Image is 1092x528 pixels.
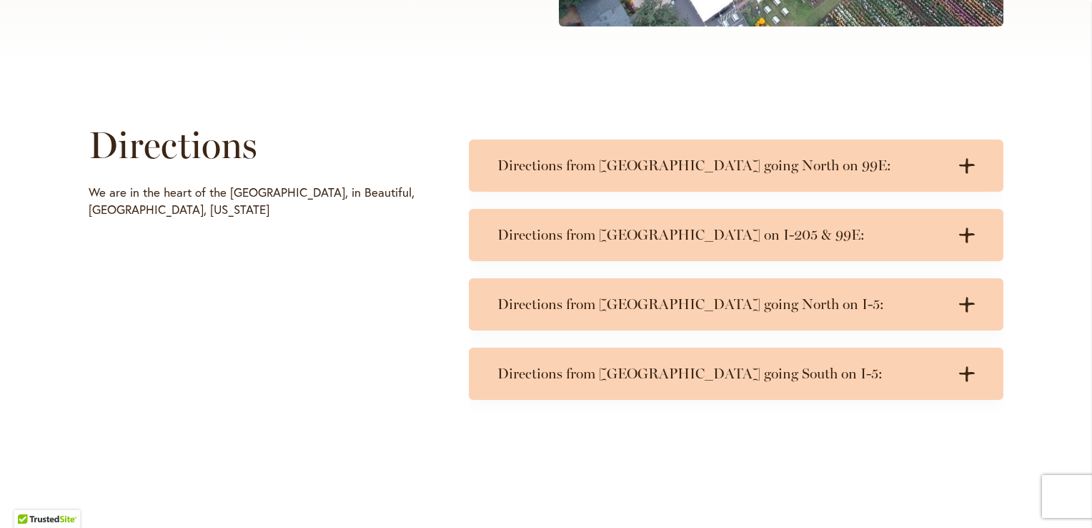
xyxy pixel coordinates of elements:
h3: Directions from [GEOGRAPHIC_DATA] going North on I-5: [497,295,946,313]
h1: Directions [89,124,427,167]
h3: Directions from [GEOGRAPHIC_DATA] going North on 99E: [497,157,946,175]
h3: Directions from [GEOGRAPHIC_DATA] on I-205 & 99E: [497,226,946,244]
summary: Directions from [GEOGRAPHIC_DATA] on I-205 & 99E: [469,209,1003,261]
iframe: Directions to Swan Island Dahlias [89,225,427,476]
summary: Directions from [GEOGRAPHIC_DATA] going South on I-5: [469,348,1003,400]
summary: Directions from [GEOGRAPHIC_DATA] going North on 99E: [469,140,1003,192]
h3: Directions from [GEOGRAPHIC_DATA] going South on I-5: [497,365,946,383]
summary: Directions from [GEOGRAPHIC_DATA] going North on I-5: [469,278,1003,331]
p: We are in the heart of the [GEOGRAPHIC_DATA], in Beautiful, [GEOGRAPHIC_DATA], [US_STATE] [89,184,427,218]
